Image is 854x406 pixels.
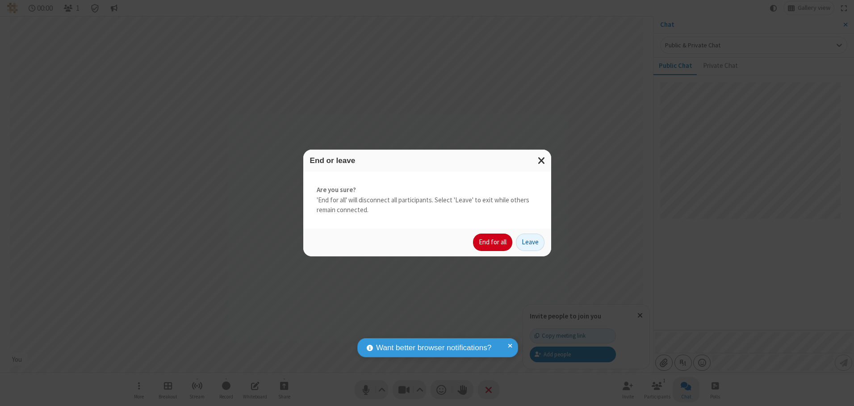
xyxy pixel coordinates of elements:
button: End for all [473,234,512,251]
span: Want better browser notifications? [376,342,491,354]
strong: Are you sure? [317,185,538,195]
div: 'End for all' will disconnect all participants. Select 'Leave' to exit while others remain connec... [303,172,551,229]
button: Close modal [532,150,551,172]
h3: End or leave [310,156,544,165]
button: Leave [516,234,544,251]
